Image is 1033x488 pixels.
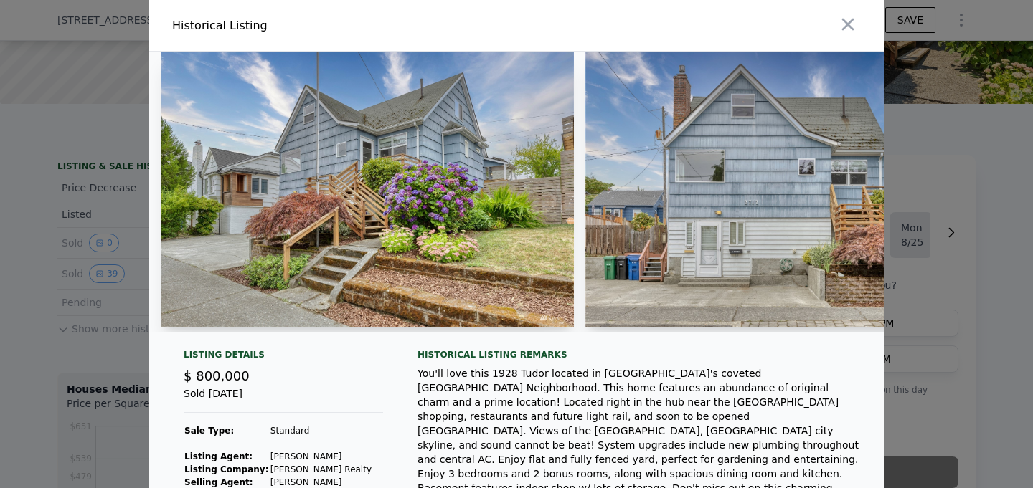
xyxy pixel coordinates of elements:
[172,17,511,34] div: Historical Listing
[184,349,383,366] div: Listing Details
[184,368,250,383] span: $ 800,000
[184,477,253,487] strong: Selling Agent:
[270,424,383,437] td: Standard
[418,349,861,360] div: Historical Listing remarks
[184,426,234,436] strong: Sale Type:
[270,463,383,476] td: [PERSON_NAME] Realty
[270,450,383,463] td: [PERSON_NAME]
[184,464,268,474] strong: Listing Company:
[585,52,999,327] img: Property Img
[184,451,253,461] strong: Listing Agent:
[161,52,574,327] img: Property Img
[184,386,383,413] div: Sold [DATE]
